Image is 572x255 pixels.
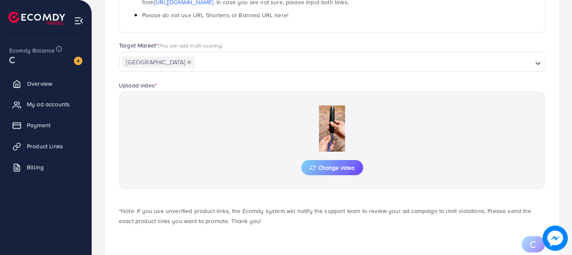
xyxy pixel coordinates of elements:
img: image [543,226,567,250]
a: Product Links [6,138,85,155]
a: Payment [6,117,85,134]
div: Search for option [119,52,545,72]
img: Preview Image [290,105,374,152]
input: Search for option [196,56,532,69]
span: Billing [27,163,44,171]
a: Overview [6,75,85,92]
img: image [74,57,82,65]
label: Upload video [119,81,157,89]
a: Billing [6,159,85,176]
span: Product Links [27,142,63,150]
img: menu [74,16,84,26]
span: Overview [27,79,52,88]
span: Ecomdy Balance [9,46,55,55]
span: [GEOGRAPHIC_DATA] [122,56,195,68]
button: Deselect Pakistan [187,60,191,64]
span: Payment [27,121,50,129]
img: logo [8,12,65,25]
a: My ad accounts [6,96,85,113]
label: Target Market [119,41,223,50]
span: Change video [310,165,355,171]
button: Change video [301,160,363,175]
span: My ad accounts [27,100,70,108]
p: *Note: If you use unverified product links, the Ecomdy system will notify the support team to rev... [119,206,545,226]
span: (You can add multi-country) [158,42,222,49]
span: Please do not use URL Shortens or Banned URL here! [142,11,288,19]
